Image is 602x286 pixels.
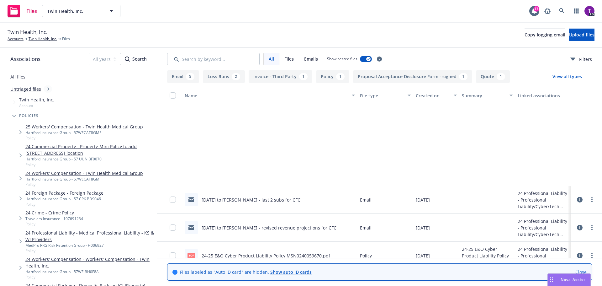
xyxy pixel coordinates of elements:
button: Name [182,88,357,103]
a: Files [5,2,40,20]
div: 1 [497,73,505,80]
button: Summary [459,88,515,103]
button: Email [167,70,199,83]
a: 24 Foreign Package - Foreign Package [25,190,103,196]
span: Twin Health, Inc. [47,8,102,14]
span: Policy [25,248,154,253]
input: Toggle Row Selected [170,224,176,231]
button: Policy [316,70,349,83]
input: Search by keyword... [167,53,260,65]
span: Policies [19,114,39,118]
a: 24 Workers' Compensation - Workers' Compensation - Twin Health, Inc. [25,256,154,269]
div: Created on [416,92,450,99]
div: Hartford Insurance Group - 57WECAT8GMF [25,130,143,135]
div: Hartford Insurance Group - 57WECAT8GMF [25,176,143,182]
a: Report a Bug [541,5,554,17]
span: Email [360,224,372,231]
button: Nova Assist [547,273,591,286]
span: Policy [25,135,143,141]
button: Created on [413,88,460,103]
div: Summary [462,92,505,99]
div: Hartford Insurance Group - 57 CPK BD9046 [25,196,103,202]
button: View all types [542,70,592,83]
span: pdf [187,253,195,258]
button: Proposal Acceptance Disclosure Form - signed [353,70,472,83]
button: Upload files [569,29,594,41]
div: Linked associations [518,92,568,99]
div: Name [185,92,348,99]
input: Toggle Row Selected [170,197,176,203]
div: Hartford Insurance Group - 57 UUN BF0070 [25,156,154,162]
div: Search [125,53,147,65]
div: 0 [44,85,52,93]
a: 25 Workers' Compensation - Twin Health Medical Group [25,123,143,130]
span: [DATE] [416,224,430,231]
span: Nova Assist [561,277,585,282]
a: 24 Professional Liability - Medical Professional Liability - KS & WI Providers [25,229,154,243]
div: 2 [232,73,240,80]
a: Search [556,5,568,17]
div: Hartford Insurance Group - 57WE BH0F8A [25,269,154,274]
button: Copy logging email [525,29,565,41]
span: All [269,56,274,62]
span: Twin Health, Inc. [19,96,54,103]
span: Twin Health, Inc. [8,28,47,36]
button: File type [357,88,413,103]
div: Drag to move [548,274,556,286]
button: Loss Runs [203,70,245,83]
div: 24 Professional Liability - Professional Liability/Cyber/Tech E&O [518,218,568,238]
span: Policy [25,274,154,280]
span: Upload files [569,32,594,38]
img: photo [584,6,594,16]
span: Files [62,36,70,42]
a: more [588,196,596,203]
div: 24 Professional Liability - Professional Liability/Cyber/Tech E&O [518,190,568,210]
svg: Search [125,57,130,62]
a: All files [10,74,25,80]
span: Policy [25,182,143,187]
a: [DATE] to [PERSON_NAME] - revised revenue projections for CFC [202,225,336,231]
button: Filters [570,53,592,65]
button: Twin Health, Inc. [42,5,120,17]
span: Copy logging email [525,32,565,38]
span: [DATE] [416,252,430,259]
span: Files labeled as "Auto ID card" are hidden. [180,269,312,275]
a: 24 Crime - Crime Policy [25,209,83,216]
div: Travelers Insurance - 107691234 [25,216,83,221]
div: 24 Professional Liability - Professional Liability/Cyber/Tech E&O [518,246,568,266]
span: Files [26,8,37,13]
span: Filters [570,56,592,62]
a: more [588,252,596,259]
span: Policy [25,162,154,167]
button: SearchSearch [125,53,147,65]
div: 17 [534,6,539,12]
div: 5 [186,73,194,80]
a: Show auto ID cards [270,269,312,275]
span: Files [284,56,294,62]
span: 24-25 E&O Cyber Product Liability Policy MSN0240059670 [462,246,512,266]
span: [DATE] [416,197,430,203]
button: Quote [476,70,510,83]
span: Policy [25,221,83,227]
div: 1 [299,73,308,80]
span: Associations [10,55,40,63]
span: Show nested files [327,56,357,62]
span: Account [19,103,54,108]
a: 24-25 E&O Cyber Product Liability Policy MSN0240059670.pdf [202,253,330,259]
input: Toggle Row Selected [170,252,176,259]
span: Policy [360,252,372,259]
div: 1 [459,73,467,80]
span: Email [360,197,372,203]
button: Invoice - Third Party [249,70,312,83]
a: 24 Commercial Property - Property-Mini Policy to add [STREET_ADDRESS] location [25,143,154,156]
div: File type [360,92,404,99]
a: 24 Workers' Compensation - Twin Health Medical Group [25,170,143,176]
span: Policy [25,202,103,207]
a: Twin Health, Inc. [29,36,57,42]
input: Select all [170,92,176,99]
div: 1 [336,73,345,80]
a: [DATE] to [PERSON_NAME] - last 2 subs for CFC [202,197,300,203]
a: Switch app [570,5,583,17]
div: MedPro RRG Risk Retention Group - H006927 [25,243,154,248]
a: Accounts [8,36,24,42]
